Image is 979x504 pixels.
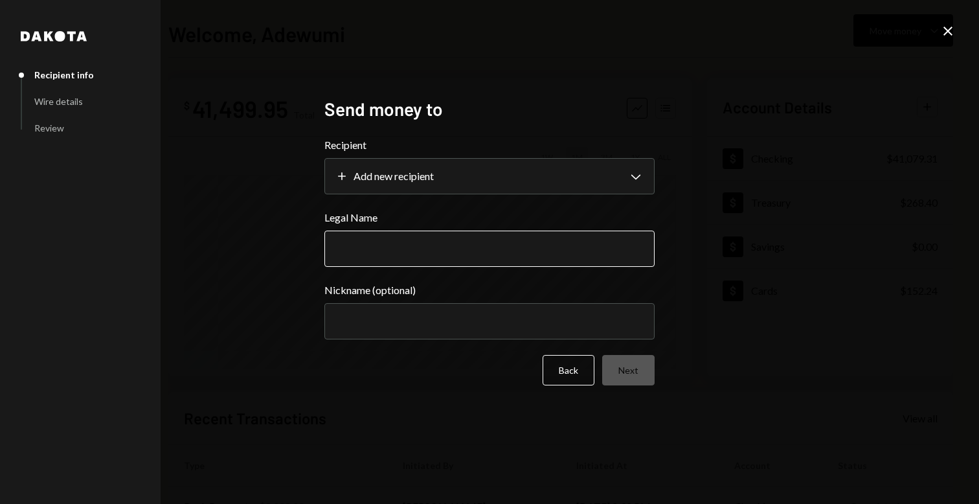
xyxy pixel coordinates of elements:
[34,96,83,107] div: Wire details
[34,69,94,80] div: Recipient info
[324,97,655,122] h2: Send money to
[324,158,655,194] button: Recipient
[34,122,64,133] div: Review
[324,210,655,225] label: Legal Name
[324,282,655,298] label: Nickname (optional)
[324,137,655,153] label: Recipient
[543,355,594,385] button: Back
